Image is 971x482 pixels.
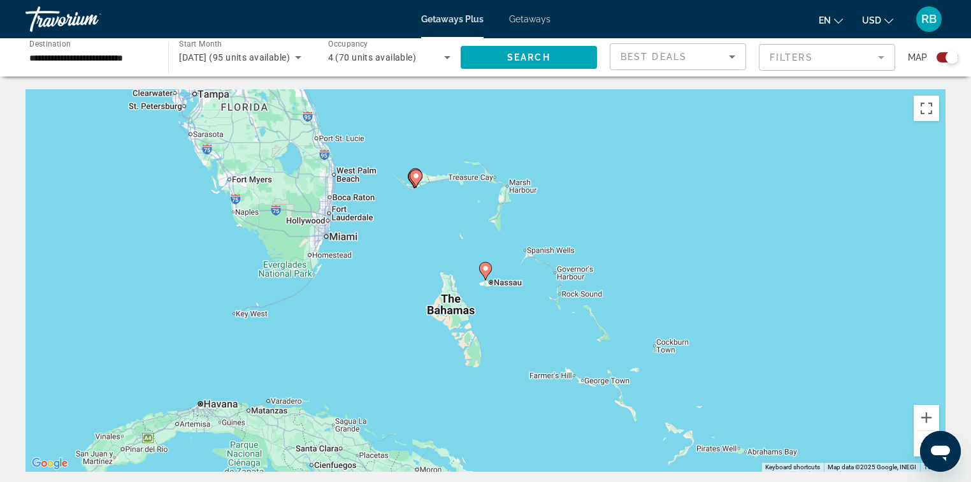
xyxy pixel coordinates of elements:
[759,43,895,71] button: Filter
[920,431,961,472] iframe: Button to launch messaging window
[179,40,222,48] span: Start Month
[25,3,153,36] a: Travorium
[621,49,735,64] mat-select: Sort by
[828,464,916,471] span: Map data ©2025 Google, INEGI
[29,39,71,48] span: Destination
[914,431,939,456] button: Zoom out
[862,11,893,29] button: Change currency
[921,13,937,26] span: RB
[621,52,687,62] span: Best Deals
[509,14,550,24] a: Getaways
[328,52,417,62] span: 4 (70 units available)
[328,40,368,48] span: Occupancy
[914,405,939,430] button: Zoom in
[819,11,843,29] button: Change language
[924,464,942,471] a: Terms (opens in new tab)
[912,6,946,33] button: User Menu
[908,48,927,66] span: Map
[29,455,71,472] a: Open this area in Google Maps (opens a new window)
[179,52,290,62] span: [DATE] (95 units available)
[914,96,939,121] button: Toggle fullscreen view
[765,463,820,472] button: Keyboard shortcuts
[461,46,597,69] button: Search
[862,15,881,26] span: USD
[421,14,484,24] a: Getaways Plus
[819,15,831,26] span: en
[29,455,71,472] img: Google
[507,52,550,62] span: Search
